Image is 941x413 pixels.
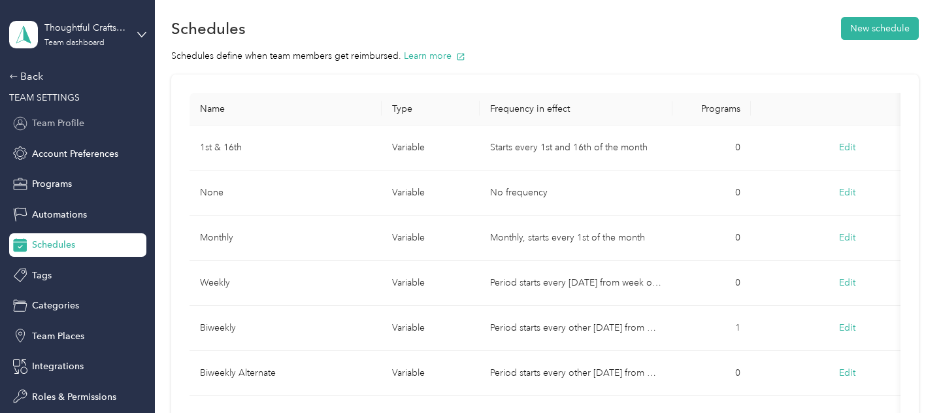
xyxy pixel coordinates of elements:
[9,92,80,103] span: TEAM SETTINGS
[830,181,865,205] button: Edit
[190,93,382,125] th: Name
[32,116,84,130] span: Team Profile
[382,171,480,216] td: variable
[32,238,75,252] span: Schedules
[382,261,480,306] td: variable
[480,93,672,125] th: Frequency in effect
[32,329,84,343] span: Team Places
[480,261,672,306] td: Period starts every Monday from week of Jan. 2, 2025
[44,21,126,35] div: Thoughtful Craftsmen
[190,216,382,261] td: Monthly
[672,306,751,351] td: 1
[672,351,751,396] td: 0
[32,269,52,282] span: Tags
[190,261,382,306] td: Weekly
[672,216,751,261] td: 0
[44,39,105,47] div: Team dashboard
[382,216,480,261] td: variable
[32,299,79,312] span: Categories
[404,49,465,63] button: Learn more
[480,351,672,396] td: Period starts every other Monday from week of Jan. 9, 2025
[830,361,865,385] button: Edit
[480,171,672,216] td: No frequency
[32,208,87,222] span: Automations
[830,136,865,159] button: Edit
[830,226,865,250] button: Edit
[382,125,480,171] td: variable
[382,351,480,396] td: variable
[32,177,72,191] span: Programs
[480,306,672,351] td: Period starts every other Monday from week of Jan. 2, 2025
[382,306,480,351] td: variable
[672,93,751,125] th: Programs
[190,306,382,351] td: Biweekly
[672,125,751,171] td: 0
[672,261,751,306] td: 0
[830,316,865,340] button: Edit
[190,125,382,171] td: 1st & 16th
[171,50,465,61] span: Schedules define when team members get reimbursed.
[480,216,672,261] td: Monthly, starts every 1st of the month
[32,390,116,404] span: Roles & Permissions
[32,147,118,161] span: Account Preferences
[480,125,672,171] td: Starts every 1st and 16th of the month
[32,359,84,373] span: Integrations
[672,171,751,216] td: 0
[190,351,382,396] td: Biweekly Alternate
[382,93,480,125] th: Type
[841,17,919,40] button: New schedule
[830,271,865,295] button: Edit
[9,69,140,84] div: Back
[171,22,246,35] h1: Schedules
[190,171,382,216] td: None
[868,340,941,413] iframe: Everlance-gr Chat Button Frame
